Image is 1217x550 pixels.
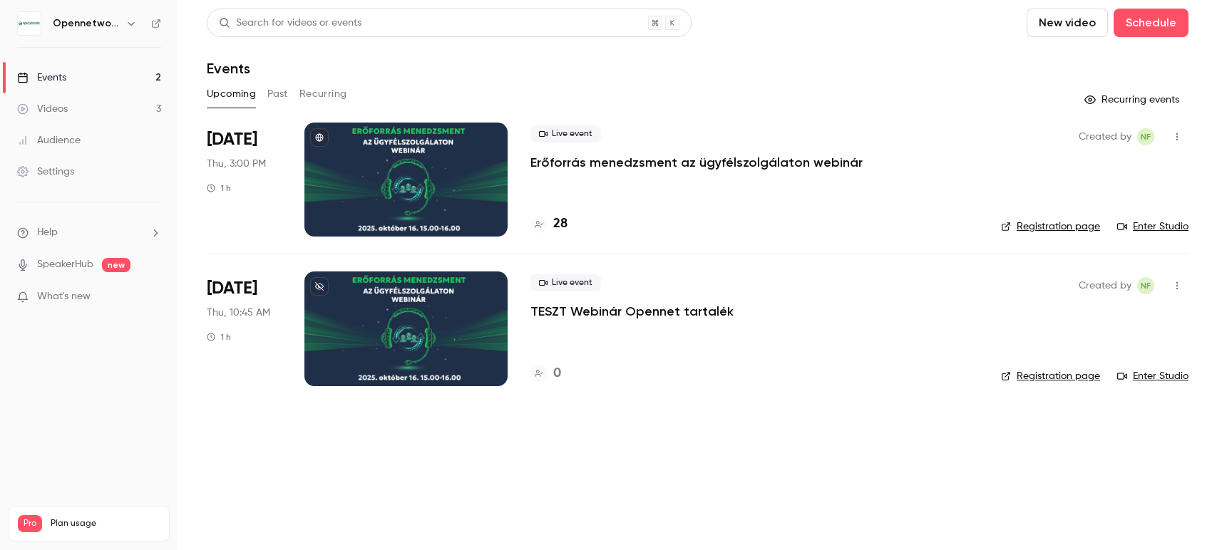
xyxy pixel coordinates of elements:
[553,364,561,383] h4: 0
[207,83,256,105] button: Upcoming
[530,154,863,171] a: Erőforrás menedzsment az ügyfélszolgálaton webinár
[1137,277,1154,294] span: Nóra Faragó
[51,518,160,529] span: Plan usage
[207,271,282,385] div: Oct 30 Thu, 10:45 AM (Europe/Budapest)
[219,16,361,31] div: Search for videos or events
[17,102,68,116] div: Videos
[1027,9,1108,37] button: New video
[37,225,58,240] span: Help
[17,133,81,147] div: Audience
[1079,128,1131,145] span: Created by
[530,125,601,142] span: Live event
[1001,219,1100,234] a: Registration page
[1137,128,1154,145] span: Nóra Faragó
[267,83,288,105] button: Past
[530,364,561,383] a: 0
[1117,369,1188,383] a: Enter Studio
[144,291,161,303] iframe: Noticeable Trigger
[37,257,93,272] a: SpeakerHub
[207,128,257,151] span: [DATE]
[17,71,66,85] div: Events
[207,331,231,343] div: 1 h
[530,303,734,320] a: TESZT Webinár Opennet tartalék
[1141,277,1151,294] span: NF
[1078,88,1188,111] button: Recurring events
[553,214,568,234] h4: 28
[37,289,91,304] span: What's new
[207,182,231,194] div: 1 h
[102,258,130,272] span: new
[1117,219,1188,234] a: Enter Studio
[18,515,42,532] span: Pro
[1001,369,1100,383] a: Registration page
[1079,277,1131,294] span: Created by
[207,123,282,237] div: Oct 16 Thu, 3:00 PM (Europe/Budapest)
[207,306,270,320] span: Thu, 10:45 AM
[1114,9,1188,37] button: Schedule
[299,83,347,105] button: Recurring
[530,274,601,291] span: Live event
[17,165,74,179] div: Settings
[17,225,161,240] li: help-dropdown-opener
[207,60,250,77] h1: Events
[207,277,257,300] span: [DATE]
[207,157,266,171] span: Thu, 3:00 PM
[18,12,41,35] img: Opennetworks Kft.
[1141,128,1151,145] span: NF
[53,16,120,31] h6: Opennetworks Kft.
[530,214,568,234] a: 28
